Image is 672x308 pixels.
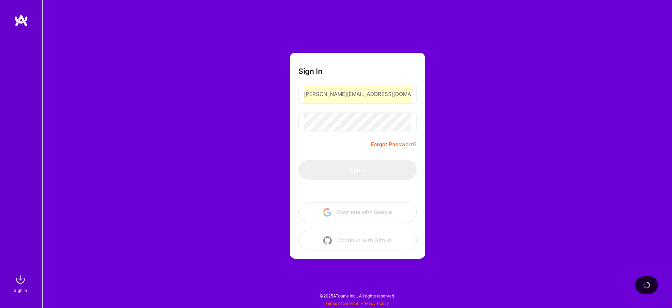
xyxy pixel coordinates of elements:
[298,160,417,180] button: Sign In
[15,272,27,294] a: sign inSign In
[14,14,28,27] img: logo
[361,301,389,306] a: Privacy Policy
[304,85,411,103] input: Email...
[323,208,331,217] img: icon
[325,301,389,306] span: |
[323,236,332,245] img: icon
[298,67,323,76] h3: Sign In
[371,140,417,149] a: Forgot Password?
[14,287,27,294] div: Sign In
[643,282,650,289] img: loading
[298,203,417,222] button: Continue with Google
[325,301,358,306] a: Terms of Service
[13,272,27,287] img: sign in
[42,287,672,304] div: © 2025 ATeams Inc., All rights reserved.
[298,231,417,250] button: Continue with Github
